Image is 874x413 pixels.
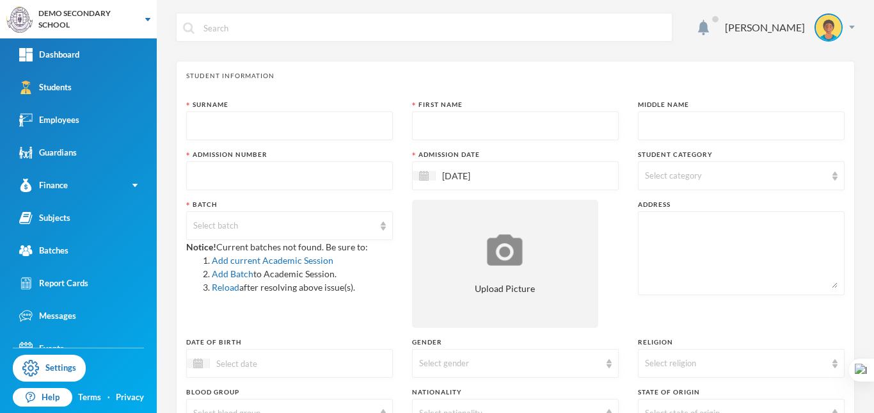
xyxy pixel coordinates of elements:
[412,100,619,109] div: First Name
[116,391,144,404] a: Privacy
[19,179,68,192] div: Finance
[638,337,845,347] div: Religion
[186,100,393,109] div: Surname
[212,268,253,279] a: Add Batch
[436,168,543,183] input: Select date
[19,309,76,323] div: Messages
[38,8,132,31] div: DEMO SECONDARY SCHOOL
[13,388,72,407] a: Help
[816,15,841,40] img: STUDENT
[186,150,393,159] div: Admission Number
[212,255,333,266] a: Add current Academic Session
[412,387,619,397] div: Nationality
[645,357,826,370] div: Select religion
[186,387,393,397] div: Blood Group
[19,81,72,94] div: Students
[186,71,845,81] div: Student Information
[186,337,393,347] div: Date of Birth
[212,280,393,294] li: after resolving above issue(s).
[13,355,86,382] a: Settings
[186,200,393,209] div: Batch
[19,113,79,127] div: Employees
[638,200,845,209] div: Address
[107,391,110,404] div: ·
[7,7,33,33] img: logo
[638,387,845,397] div: State of Origin
[419,357,600,370] div: Select gender
[725,20,805,35] div: [PERSON_NAME]
[78,391,101,404] a: Terms
[186,240,393,294] p: Current batches not found. Be sure to:
[19,146,77,159] div: Guardians
[638,100,845,109] div: Middle Name
[212,267,393,280] li: to Academic Session.
[412,337,619,347] div: Gender
[638,150,845,159] div: Student Category
[186,241,216,252] strong: Notice!
[19,48,79,61] div: Dashboard
[412,150,619,159] div: Admission Date
[210,356,317,371] input: Select date
[193,220,374,232] div: Select batch
[19,342,64,355] div: Events
[484,232,526,268] img: upload
[19,277,88,290] div: Report Cards
[19,211,70,225] div: Subjects
[475,282,535,295] span: Upload Picture
[645,170,702,181] span: Select category
[202,13,665,42] input: Search
[19,244,68,257] div: Batches
[212,282,239,293] a: Reload
[183,22,195,34] img: search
